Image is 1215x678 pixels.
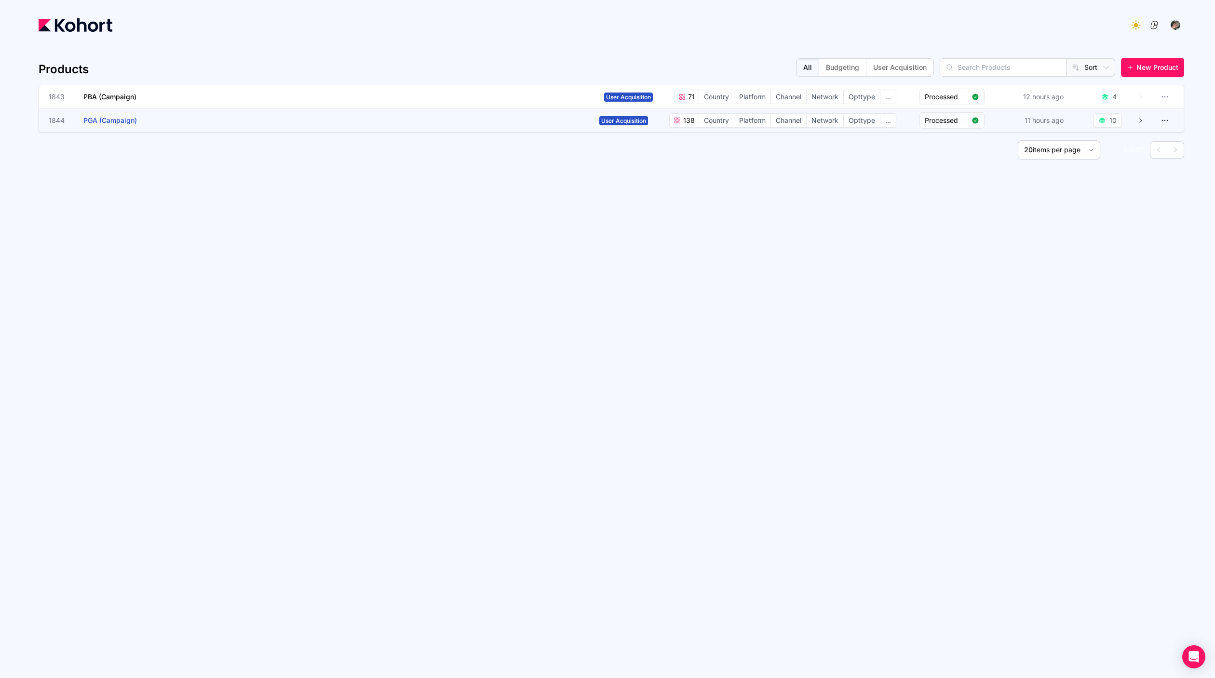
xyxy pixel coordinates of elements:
span: ... [880,114,896,127]
span: Network [807,114,843,127]
span: 1843 [49,92,72,102]
span: 138 [681,116,695,125]
span: - [1126,146,1129,154]
div: 11 hours ago [1023,114,1066,127]
button: All [796,59,819,76]
img: Kohort logo [39,18,112,32]
span: 2 [1129,146,1134,154]
div: 4 [1112,92,1117,102]
span: 71 [686,92,695,102]
div: 10 [1109,116,1117,125]
span: Platform [734,114,770,127]
span: of [1134,146,1140,154]
span: User Acquisition [599,116,648,125]
span: User Acquisition [604,93,653,102]
a: 1843PBA (Campaign)User Acquisition71CountryPlatformChannelNetworkOpttype...Processed12 hours ago4 [49,85,1144,108]
span: Network [807,90,843,104]
span: Platform [734,90,770,104]
span: 1 [1123,146,1126,154]
a: 1844PGA (Campaign)User Acquisition138CountryPlatformChannelNetworkOpttype...Processed11 hours ago10 [49,109,1144,132]
span: Country [699,114,734,127]
span: 2 [1140,146,1144,154]
span: Processed [925,92,968,102]
span: Country [699,90,734,104]
span: PBA (Campaign) [83,93,136,101]
img: logo_ConcreteSoftwareLogo_20230810134128192030.png [1149,20,1159,30]
span: 1844 [49,116,72,125]
button: Budgeting [819,59,866,76]
span: Opttype [844,114,880,127]
div: 12 hours ago [1021,90,1066,104]
span: Channel [771,90,806,104]
button: User Acquisition [866,59,933,76]
span: Processed [925,116,968,125]
span: PGA (Campaign) [83,116,137,124]
span: Opttype [844,90,880,104]
span: Channel [771,114,806,127]
span: items per page [1033,146,1080,154]
span: ... [880,90,896,104]
span: 20 [1024,146,1033,154]
span: New Product [1136,63,1178,72]
button: 20items per page [1018,140,1100,160]
h4: Products [39,62,89,77]
div: Open Intercom Messenger [1182,645,1205,668]
button: New Product [1121,58,1184,77]
span: Sort [1084,63,1097,72]
input: Search Products [940,59,1066,76]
